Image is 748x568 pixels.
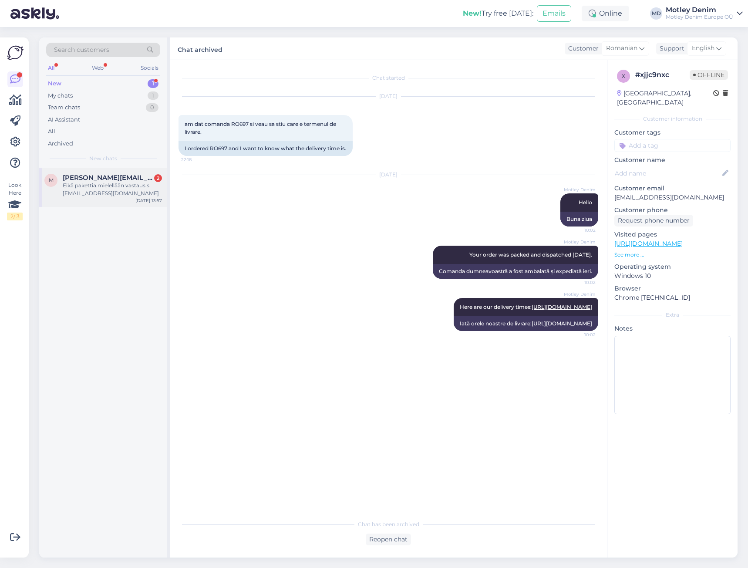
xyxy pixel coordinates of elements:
[614,128,731,137] p: Customer tags
[63,182,162,197] div: Eikä pakettia.mielellään vastaus s [EMAIL_ADDRESS][DOMAIN_NAME]
[614,115,731,123] div: Customer information
[614,139,731,152] input: Add a tag
[614,324,731,333] p: Notes
[666,14,733,20] div: Motley Denim Europe OÜ
[537,5,571,22] button: Emails
[48,103,80,112] div: Team chats
[154,174,162,182] div: 2
[48,127,55,136] div: All
[179,74,598,82] div: Chat started
[7,181,23,220] div: Look Here
[178,43,222,54] label: Chat archived
[614,284,731,293] p: Browser
[615,169,721,178] input: Add name
[366,534,411,545] div: Reopen chat
[563,227,596,233] span: 10:02
[135,197,162,204] div: [DATE] 13:57
[48,139,73,148] div: Archived
[7,44,24,61] img: Askly Logo
[690,70,728,80] span: Offline
[185,121,337,135] span: am dat comanda RO697 si veau sa stiu care e termenul de livrare.
[614,271,731,281] p: Windows 10
[614,184,731,193] p: Customer email
[146,103,158,112] div: 0
[179,171,598,179] div: [DATE]
[614,230,731,239] p: Visited pages
[463,9,482,17] b: New!
[532,304,592,310] a: [URL][DOMAIN_NAME]
[49,177,54,183] span: m
[463,8,533,19] div: Try free [DATE]:
[179,141,353,156] div: I ordered RO697 and I want to know what the delivery time is.
[617,89,713,107] div: [GEOGRAPHIC_DATA], [GEOGRAPHIC_DATA]
[454,316,598,331] div: Iată orele noastre de livrare:
[614,293,731,302] p: Chrome [TECHNICAL_ID]
[54,45,109,54] span: Search customers
[90,62,105,74] div: Web
[666,7,743,20] a: Motley DenimMotley Denim Europe OÜ
[579,199,592,206] span: Hello
[148,91,158,100] div: 1
[614,215,693,227] div: Request phone number
[565,44,599,53] div: Customer
[614,156,731,165] p: Customer name
[650,7,662,20] div: MD
[614,193,731,202] p: [EMAIL_ADDRESS][DOMAIN_NAME]
[692,44,714,53] span: English
[89,155,117,162] span: New chats
[614,251,731,259] p: See more ...
[614,206,731,215] p: Customer phone
[139,62,160,74] div: Socials
[532,320,592,327] a: [URL][DOMAIN_NAME]
[179,92,598,100] div: [DATE]
[148,79,158,88] div: 1
[433,264,598,279] div: Comanda dumneavoastră a fost ambalată și expediată ieri.
[46,62,56,74] div: All
[606,44,637,53] span: Romanian
[635,70,690,80] div: # xjjc9nxc
[614,262,731,271] p: Operating system
[48,115,80,124] div: AI Assistant
[614,240,683,247] a: [URL][DOMAIN_NAME]
[614,311,731,319] div: Extra
[460,304,592,310] span: Here are our delivery times:
[48,91,73,100] div: My chats
[656,44,684,53] div: Support
[181,156,214,163] span: 22:18
[582,6,629,21] div: Online
[560,212,598,227] div: Buna ziua
[469,251,592,258] span: Your order was packed and dispatched [DATE].
[563,331,596,338] span: 10:02
[563,279,596,286] span: 10:02
[563,239,596,245] span: Motley Denim
[7,213,23,220] div: 2 / 3
[563,186,596,193] span: Motley Denim
[563,291,596,298] span: Motley Denim
[63,174,153,182] span: marko.pappinen@hotmail.com
[358,521,419,528] span: Chat has been archived
[666,7,733,14] div: Motley Denim
[48,79,61,88] div: New
[622,73,625,79] span: x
